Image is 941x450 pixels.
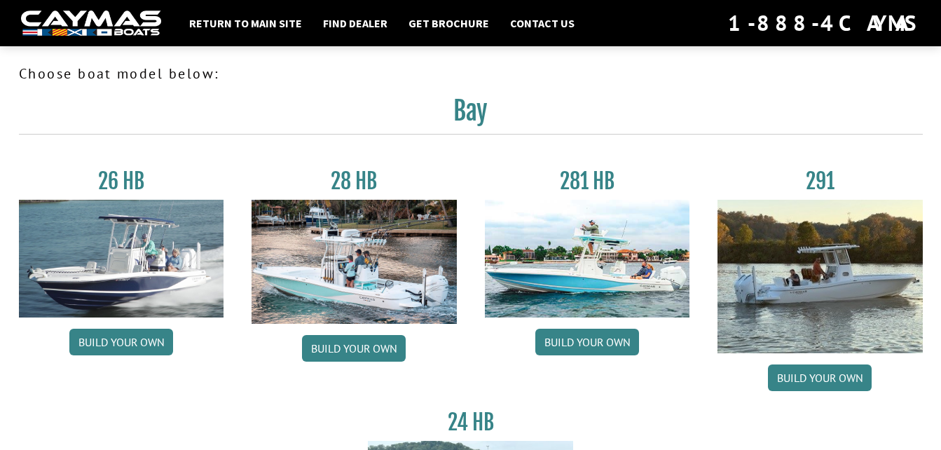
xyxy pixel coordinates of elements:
[252,200,457,324] img: 28_hb_thumbnail_for_caymas_connect.jpg
[19,200,224,318] img: 26_new_photo_resized.jpg
[717,168,923,194] h3: 291
[368,409,573,435] h3: 24 HB
[302,335,406,362] a: Build your own
[19,168,224,194] h3: 26 HB
[182,14,309,32] a: Return to main site
[768,364,872,391] a: Build your own
[252,168,457,194] h3: 28 HB
[485,200,690,318] img: 28-hb-twin.jpg
[728,8,920,39] div: 1-888-4CAYMAS
[503,14,582,32] a: Contact Us
[401,14,496,32] a: Get Brochure
[535,329,639,355] a: Build your own
[316,14,394,32] a: Find Dealer
[717,200,923,353] img: 291_Thumbnail.jpg
[21,11,161,36] img: white-logo-c9c8dbefe5ff5ceceb0f0178aa75bf4bb51f6bca0971e226c86eb53dfe498488.png
[19,95,923,135] h2: Bay
[485,168,690,194] h3: 281 HB
[69,329,173,355] a: Build your own
[19,63,923,84] p: Choose boat model below:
